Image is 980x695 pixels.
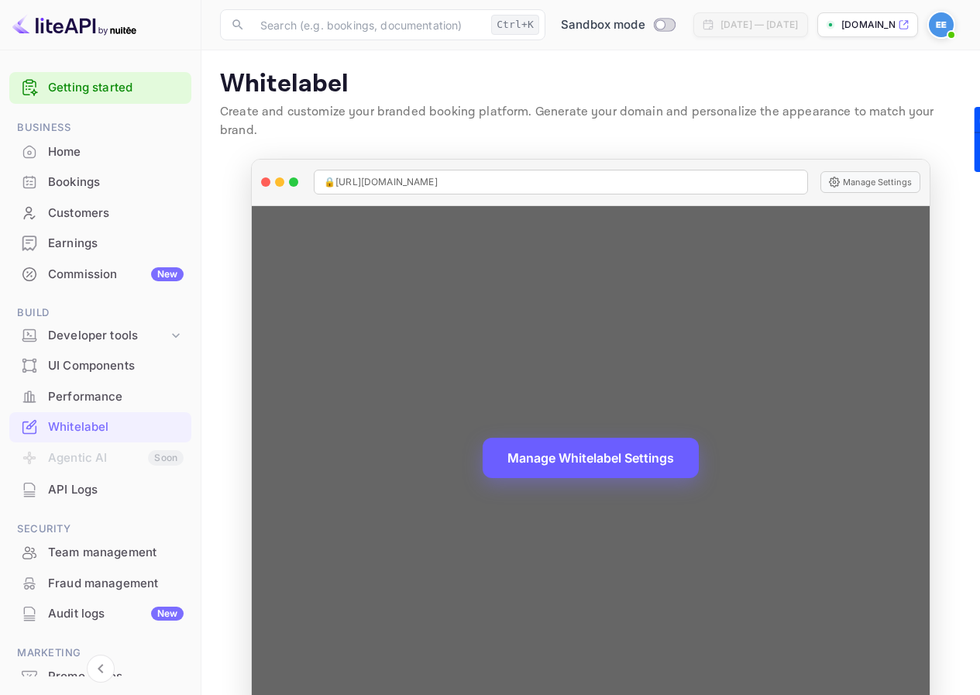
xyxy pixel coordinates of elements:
a: Home [9,137,191,166]
div: Developer tools [48,327,168,345]
div: Customers [48,205,184,222]
div: Home [9,137,191,167]
span: Build [9,304,191,322]
div: Audit logsNew [9,599,191,629]
a: Whitelabel [9,412,191,441]
a: Audit logsNew [9,599,191,628]
div: New [151,607,184,621]
div: Fraud management [9,569,191,599]
a: Fraud management [9,569,191,597]
span: Business [9,119,191,136]
span: Sandbox mode [561,16,645,34]
p: Create and customize your branded booking platform. Generate your domain and personalize the appe... [220,103,961,140]
span: Marketing [9,645,191,662]
div: Whitelabel [9,412,191,442]
a: API Logs [9,475,191,504]
div: Audit logs [48,605,184,623]
span: 🔒 [URL][DOMAIN_NAME] [324,175,438,189]
div: Fraud management [48,575,184,593]
a: Bookings [9,167,191,196]
button: Manage Settings [820,171,920,193]
div: New [151,267,184,281]
span: Security [9,521,191,538]
img: LiteAPI logo [12,12,136,37]
div: Performance [9,382,191,412]
a: Promo codes [9,662,191,690]
div: Getting started [9,72,191,104]
div: Team management [9,538,191,568]
button: Manage Whitelabel Settings [483,438,699,478]
div: Promo codes [48,668,184,686]
div: API Logs [9,475,191,505]
a: Getting started [48,79,184,97]
img: Em Em [929,12,954,37]
a: Customers [9,198,191,227]
a: CommissionNew [9,260,191,288]
input: Search (e.g. bookings, documentation) [251,9,485,40]
div: Whitelabel [48,418,184,436]
div: Bookings [9,167,191,198]
a: Earnings [9,229,191,257]
div: UI Components [9,351,191,381]
div: Performance [48,388,184,406]
a: Team management [9,538,191,566]
div: CommissionNew [9,260,191,290]
div: Switch to Production mode [555,16,681,34]
div: Commission [48,266,184,284]
div: UI Components [48,357,184,375]
div: Developer tools [9,322,191,349]
div: Customers [9,198,191,229]
div: Earnings [48,235,184,253]
p: [DOMAIN_NAME] [841,18,895,32]
button: Collapse navigation [87,655,115,683]
a: UI Components [9,351,191,380]
div: Earnings [9,229,191,259]
div: [DATE] — [DATE] [720,18,798,32]
div: Ctrl+K [491,15,539,35]
p: Whitelabel [220,69,961,100]
div: Home [48,143,184,161]
a: Performance [9,382,191,411]
div: API Logs [48,481,184,499]
div: Bookings [48,174,184,191]
div: Team management [48,544,184,562]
